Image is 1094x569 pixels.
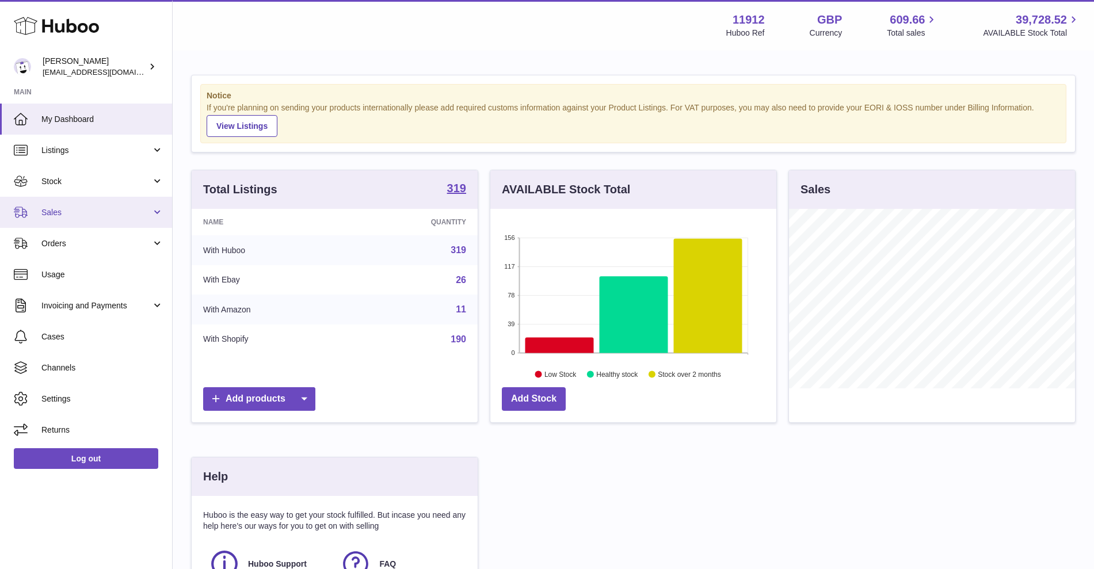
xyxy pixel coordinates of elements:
[451,334,466,344] a: 190
[890,12,925,28] span: 609.66
[544,370,577,378] text: Low Stock
[41,207,151,218] span: Sales
[456,304,466,314] a: 11
[41,362,163,373] span: Channels
[41,394,163,404] span: Settings
[451,245,466,255] a: 319
[887,12,938,39] a: 609.66 Total sales
[41,145,151,156] span: Listings
[810,28,843,39] div: Currency
[983,28,1080,39] span: AVAILABLE Stock Total
[207,115,277,137] a: View Listings
[726,28,765,39] div: Huboo Ref
[203,510,466,532] p: Huboo is the easy way to get your stock fulfilled. But incase you need any help here's our ways f...
[508,292,514,299] text: 78
[14,448,158,469] a: Log out
[207,102,1060,137] div: If you're planning on sending your products internationally please add required customs informati...
[502,182,630,197] h3: AVAILABLE Stock Total
[887,28,938,39] span: Total sales
[504,234,514,241] text: 156
[447,182,466,196] a: 319
[192,235,348,265] td: With Huboo
[203,182,277,197] h3: Total Listings
[502,387,566,411] a: Add Stock
[508,320,514,327] text: 39
[41,331,163,342] span: Cases
[192,295,348,324] td: With Amazon
[658,370,721,378] text: Stock over 2 months
[43,56,146,78] div: [PERSON_NAME]
[456,275,466,285] a: 26
[983,12,1080,39] a: 39,728.52 AVAILABLE Stock Total
[801,182,830,197] h3: Sales
[41,300,151,311] span: Invoicing and Payments
[41,114,163,125] span: My Dashboard
[192,265,348,295] td: With Ebay
[733,12,765,28] strong: 11912
[41,269,163,280] span: Usage
[41,238,151,249] span: Orders
[14,58,31,75] img: info@carbonmyride.com
[41,425,163,436] span: Returns
[192,324,348,354] td: With Shopify
[511,349,514,356] text: 0
[203,469,228,484] h3: Help
[504,263,514,270] text: 117
[1016,12,1067,28] span: 39,728.52
[43,67,169,77] span: [EMAIL_ADDRESS][DOMAIN_NAME]
[447,182,466,194] strong: 319
[192,209,348,235] th: Name
[207,90,1060,101] strong: Notice
[348,209,478,235] th: Quantity
[596,370,638,378] text: Healthy stock
[817,12,842,28] strong: GBP
[41,176,151,187] span: Stock
[203,387,315,411] a: Add products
